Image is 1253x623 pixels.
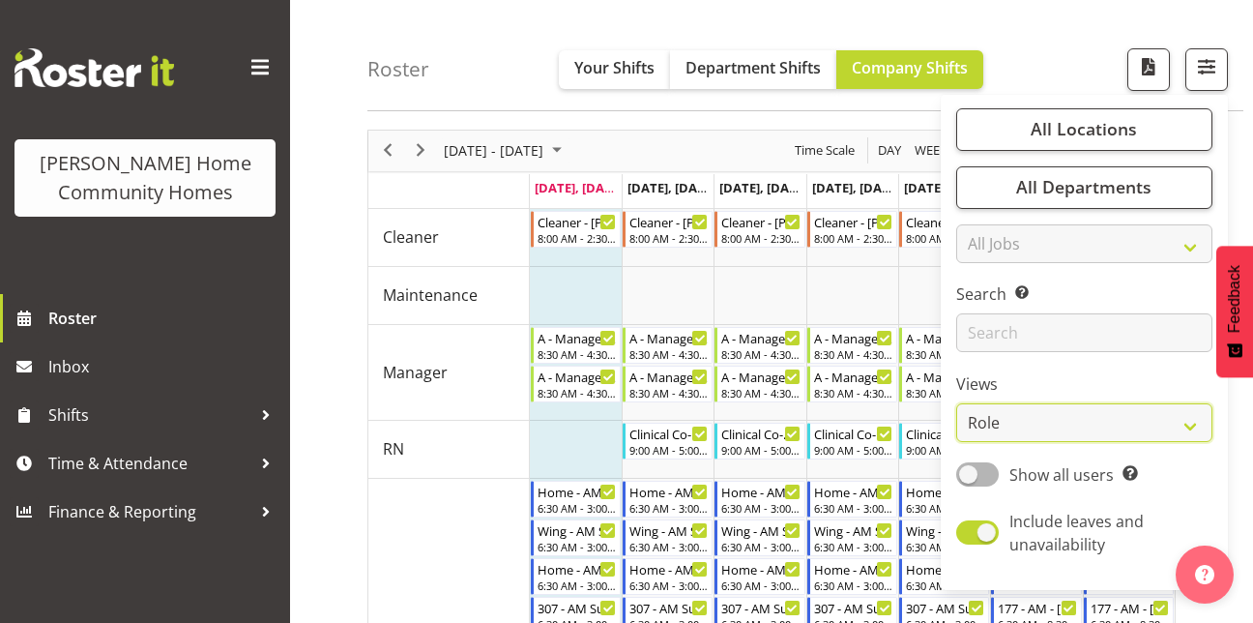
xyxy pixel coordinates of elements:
[538,346,616,362] div: 8:30 AM - 4:30 PM
[34,149,256,207] div: [PERSON_NAME] Home Community Homes
[721,559,800,578] div: Home - AM Support 2 - [PERSON_NAME]
[714,481,804,518] div: Support Worker"s event - Home - AM Support 1 - Vanessa Thornley Begin From Wednesday, August 13, ...
[899,327,989,364] div: Manager"s event - A - Manager - Kirsty Crossley Begin From Friday, August 15, 2025 at 8:30:00 AM ...
[814,559,892,578] div: Home - AM Support 2 - [PERSON_NAME]
[899,366,989,402] div: Manager"s event - A - Manager - Barbara Dunlop Begin From Friday, August 15, 2025 at 8:30:00 AM G...
[814,598,892,617] div: 307 - AM Support - [PERSON_NAME]
[538,328,616,347] div: A - Manager - [PERSON_NAME]
[535,179,623,196] span: [DATE], [DATE]
[956,166,1212,209] button: All Departments
[814,367,892,386] div: A - Manager - [PERSON_NAME]
[906,500,984,516] div: 6:30 AM - 3:00 PM
[714,211,804,248] div: Cleaner"s event - Cleaner - Emily-Jayne Ashton Begin From Wednesday, August 13, 2025 at 8:00:00 A...
[906,598,984,617] div: 307 - AM Support - [PERSON_NAME]
[538,230,616,246] div: 8:00 AM - 2:30 PM
[792,138,859,163] button: Time Scale
[629,578,708,593] div: 6:30 AM - 3:00 PM
[629,500,708,516] div: 6:30 AM - 3:00 PM
[814,328,892,347] div: A - Manager - [PERSON_NAME]
[531,519,621,556] div: Support Worker"s event - Wing - AM Support 1 - Liezl Sanchez Begin From Monday, August 11, 2025 a...
[538,598,616,617] div: 307 - AM Support - [PERSON_NAME]
[814,578,892,593] div: 6:30 AM - 3:00 PM
[531,327,621,364] div: Manager"s event - A - Manager - Kirsty Crossley Begin From Monday, August 11, 2025 at 8:30:00 AM ...
[899,519,989,556] div: Support Worker"s event - Wing - AM Support 1 - Maria Cerbas Begin From Friday, August 15, 2025 at...
[623,519,713,556] div: Support Worker"s event - Wing - AM Support 1 - Arshdeep Singh Begin From Tuesday, August 12, 2025...
[371,131,404,171] div: previous period
[807,366,897,402] div: Manager"s event - A - Manager - Barbara Dunlop Begin From Thursday, August 14, 2025 at 8:30:00 AM...
[906,578,984,593] div: 6:30 AM - 3:00 PM
[629,328,708,347] div: A - Manager - [PERSON_NAME]
[956,373,1212,397] label: Views
[441,138,570,163] button: August 2025
[714,423,804,460] div: RN"s event - Clinical Co-ordinator - Johanna Molina Begin From Wednesday, August 13, 2025 at 9:00...
[629,212,708,231] div: Cleaner - [PERSON_NAME]
[383,361,448,384] span: Manager
[721,500,800,516] div: 6:30 AM - 3:00 PM
[408,138,434,163] button: Next
[1226,265,1243,333] span: Feedback
[721,328,800,347] div: A - Manager - [PERSON_NAME]
[629,367,708,386] div: A - Manager - [PERSON_NAME]
[629,539,708,554] div: 6:30 AM - 3:00 PM
[814,230,892,246] div: 8:00 AM - 2:30 PM
[899,423,989,460] div: RN"s event - Clinical Co-ordinator - Johanna Molina Begin From Friday, August 15, 2025 at 9:00:00...
[814,539,892,554] div: 6:30 AM - 3:00 PM
[531,366,621,402] div: Manager"s event - A - Manager - Barbara Dunlop Begin From Monday, August 11, 2025 at 8:30:00 AM G...
[1009,511,1144,555] span: Include leaves and unavailability
[1091,598,1169,617] div: 177 - AM - [PERSON_NAME]
[574,57,655,78] span: Your Shifts
[721,385,800,400] div: 8:30 AM - 4:30 PM
[714,519,804,556] div: Support Worker"s event - Wing - AM Support 1 - Brijesh (BK) Kachhadiya Begin From Wednesday, Augu...
[899,558,989,595] div: Support Worker"s event - Home - AM Support 2 - Miyoung Chung Begin From Friday, August 15, 2025 a...
[629,559,708,578] div: Home - AM Support 2 - [PERSON_NAME]
[48,352,280,381] span: Inbox
[807,519,897,556] div: Support Worker"s event - Wing - AM Support 1 - Brijesh (BK) Kachhadiya Begin From Thursday, Augus...
[629,346,708,362] div: 8:30 AM - 4:30 PM
[906,367,984,386] div: A - Manager - [PERSON_NAME]
[1009,464,1114,486] span: Show all users
[1127,48,1170,91] button: Download a PDF of the roster according to the set date range.
[906,539,984,554] div: 6:30 AM - 3:00 PM
[404,131,437,171] div: next period
[721,539,800,554] div: 6:30 AM - 3:00 PM
[629,442,708,458] div: 9:00 AM - 5:00 PM
[721,346,800,362] div: 8:30 AM - 4:30 PM
[437,131,573,171] div: August 11 - 17, 2025
[956,108,1212,151] button: All Locations
[623,558,713,595] div: Support Worker"s event - Home - AM Support 2 - Laura Ellis Begin From Tuesday, August 12, 2025 at...
[623,481,713,518] div: Support Worker"s event - Home - AM Support 1 - Vanessa Thornley Begin From Tuesday, August 12, 20...
[836,50,983,89] button: Company Shifts
[1216,246,1253,377] button: Feedback - Show survey
[368,267,530,325] td: Maintenance resource
[875,138,905,163] button: Timeline Day
[538,539,616,554] div: 6:30 AM - 3:00 PM
[906,482,984,501] div: Home - AM Support 1 - [PERSON_NAME]
[538,482,616,501] div: Home - AM Support 1 - [PERSON_NAME]
[852,57,968,78] span: Company Shifts
[629,598,708,617] div: 307 - AM Support - [PERSON_NAME]
[368,209,530,267] td: Cleaner resource
[912,138,951,163] button: Timeline Week
[814,442,892,458] div: 9:00 AM - 5:00 PM
[906,328,984,347] div: A - Manager - [PERSON_NAME]
[814,346,892,362] div: 8:30 AM - 4:30 PM
[538,500,616,516] div: 6:30 AM - 3:00 PM
[906,212,984,231] div: Cleaner - [PERSON_NAME]
[812,179,900,196] span: [DATE], [DATE]
[899,211,989,248] div: Cleaner"s event - Cleaner - Emily-Jayne Ashton Begin From Friday, August 15, 2025 at 8:00:00 AM G...
[48,497,251,526] span: Finance & Reporting
[623,211,713,248] div: Cleaner"s event - Cleaner - Emily-Jayne Ashton Begin From Tuesday, August 12, 2025 at 8:00:00 AM ...
[627,179,715,196] span: [DATE], [DATE]
[538,367,616,386] div: A - Manager - [PERSON_NAME]
[721,367,800,386] div: A - Manager - [PERSON_NAME]
[670,50,836,89] button: Department Shifts
[719,179,807,196] span: [DATE], [DATE]
[538,559,616,578] div: Home - AM Support 2 - [PERSON_NAME]
[629,385,708,400] div: 8:30 AM - 4:30 PM
[559,50,670,89] button: Your Shifts
[721,212,800,231] div: Cleaner - [PERSON_NAME]
[906,230,984,246] div: 8:00 AM - 2:30 PM
[531,558,621,595] div: Support Worker"s event - Home - AM Support 2 - Laura Ellis Begin From Monday, August 11, 2025 at ...
[629,520,708,540] div: Wing - AM Support 1 - [PERSON_NAME]
[383,225,439,249] span: Cleaner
